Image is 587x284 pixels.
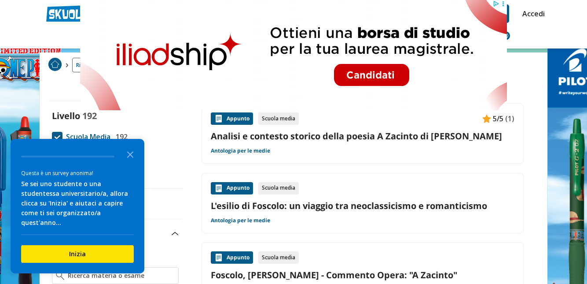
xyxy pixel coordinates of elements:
span: 192 [82,110,97,122]
span: (1) [505,113,514,124]
a: Antologia per le medie [211,217,270,224]
a: Foscolo, [PERSON_NAME] - Commento Opera: "A Zacinto" [211,269,514,281]
a: Home [48,58,62,72]
div: Scuola media [258,112,299,125]
a: Analisi e contesto storico della poesia A Zacinto di [PERSON_NAME] [211,130,514,142]
a: L'esilio di Foscolo: un viaggio tra neoclassicismo e romanticismo [211,200,514,212]
div: Scuola media [258,182,299,194]
span: 5/5 [493,113,503,124]
a: Ricerca [72,58,98,72]
div: Appunto [211,251,253,264]
button: Close the survey [121,145,139,163]
input: Ricerca materia o esame [68,271,175,280]
div: Questa è un survey anonima! [21,169,134,177]
div: Scuola media [258,251,299,264]
div: Rimuovi tutti i filtri [48,92,182,99]
span: Scuola Media [62,131,110,142]
button: Inizia [21,245,134,263]
label: Livello [52,110,80,122]
div: Appunto [211,112,253,125]
a: Antologia per le medie [211,147,270,154]
a: Accedi [522,4,541,23]
img: Appunti contenuto [214,184,223,193]
div: Se sei uno studente o una studentessa universitario/a, allora clicca su 'Inizia' e aiutaci a capi... [21,179,134,228]
span: 192 [112,131,128,142]
img: Appunti contenuto [214,114,223,123]
div: Appunto [211,182,253,194]
img: Appunti contenuto [482,114,491,123]
img: Appunti contenuto [214,253,223,262]
img: Ricerca materia o esame [56,271,64,280]
div: Survey [11,139,144,273]
img: Apri e chiudi sezione [172,232,179,235]
img: Home [48,58,62,71]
